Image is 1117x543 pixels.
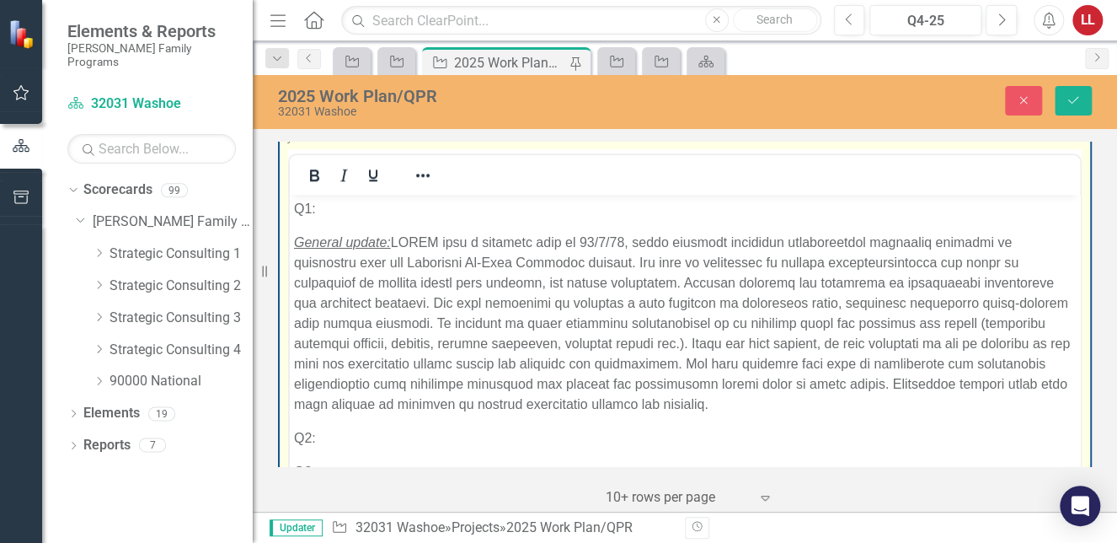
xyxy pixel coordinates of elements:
button: Search [733,8,817,32]
img: ClearPoint Strategy [7,18,39,50]
button: Reveal or hide additional toolbar items [409,164,437,187]
span: Elements & Reports [67,21,236,41]
div: 2025 Work Plan/QPR [454,52,565,73]
a: 32031 Washoe [67,94,236,114]
button: Q4-25 [869,5,981,35]
a: Strategic Consulting 3 [110,309,253,328]
div: Open Intercom Messenger [1060,486,1100,526]
button: Underline [359,164,387,187]
a: Strategic Consulting 1 [110,245,253,264]
button: Italic [329,164,358,187]
div: » » [331,519,672,538]
a: Reports [83,436,131,455]
button: Bold [300,164,329,187]
a: Elements [83,404,140,423]
div: Q4-25 [875,11,975,31]
a: Strategic Consulting 4 [110,341,253,360]
iframe: Rich Text Area [290,195,1080,489]
span: Search [756,13,793,26]
input: Search Below... [67,134,236,164]
div: 7 [139,438,166,453]
p: Q3: [4,72,786,92]
input: Search ClearPoint... [341,6,820,35]
a: Strategic Consulting 2 [110,277,253,296]
p: Q1: Progress is as described in the jurisdiction comments [4,4,786,24]
div: 2025 Work Plan/QPR [505,519,632,535]
div: 2025 Work Plan/QPR [278,87,724,105]
div: 32031 Washoe [278,105,724,118]
p: Q2: Please see the information reported by Washoe below [4,38,786,58]
button: LL [1072,5,1103,35]
div: 99 [161,183,188,197]
span: Updater [270,519,323,536]
p: Q4: [4,105,786,126]
a: [PERSON_NAME] Family Programs [93,212,253,232]
a: Projects [451,519,499,535]
a: 32031 Washoe [355,519,444,535]
a: 90000 National [110,372,253,391]
small: [PERSON_NAME] Family Programs [67,41,236,69]
div: 19 [148,406,175,421]
a: Scorecards [83,180,152,200]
